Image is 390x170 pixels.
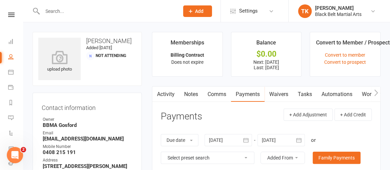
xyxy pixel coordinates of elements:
[317,87,357,102] a: Automations
[43,136,133,142] strong: [EMAIL_ADDRESS][DOMAIN_NAME]
[237,59,295,70] p: Next: [DATE] Last: [DATE]
[334,109,372,121] button: + Add Credit
[237,51,295,58] div: $0.00
[8,96,23,111] a: Reports
[21,147,26,152] span: 2
[38,38,136,44] h3: [PERSON_NAME]
[43,163,133,169] strong: [STREET_ADDRESS][PERSON_NAME]
[325,52,365,58] a: Convert to member
[161,134,198,146] button: Due date
[315,11,362,17] div: Black Belt Martial Arts
[8,141,23,157] a: Product Sales
[8,50,23,65] a: People
[161,111,202,122] h3: Payments
[7,147,23,163] iframe: Intercom live chat
[8,80,23,96] a: Payments
[203,87,231,102] a: Comms
[256,38,276,51] div: Balance
[284,109,333,121] button: + Add Adjustment
[8,35,23,50] a: Dashboard
[43,149,133,155] strong: 0408 215 191
[260,152,305,164] button: Added From
[43,157,133,164] div: Address
[311,136,316,144] div: or
[43,144,133,150] div: Mobile Number
[316,38,390,51] div: Convert to Member / Prospect
[324,59,366,65] a: Convert to prospect
[171,38,204,51] div: Memberships
[313,152,360,164] a: Family Payments
[239,3,258,19] span: Settings
[298,4,312,18] div: TK
[43,122,133,128] strong: BBMA Gosford
[86,45,112,50] time: Added [DATE]
[357,87,389,102] a: Workouts
[195,8,203,14] span: Add
[183,5,212,17] button: Add
[43,130,133,136] div: Email
[293,87,317,102] a: Tasks
[171,59,203,65] span: Does not expire
[152,87,179,102] a: Activity
[38,51,81,73] div: upload photo
[315,5,362,11] div: [PERSON_NAME]
[265,87,293,102] a: Waivers
[40,6,174,16] input: Search...
[179,87,203,102] a: Notes
[8,65,23,80] a: Calendar
[43,116,133,123] div: Owner
[96,53,126,58] span: Not Attending
[42,102,133,111] h3: Contact information
[231,87,265,102] a: Payments
[171,52,204,58] strong: Billing Contract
